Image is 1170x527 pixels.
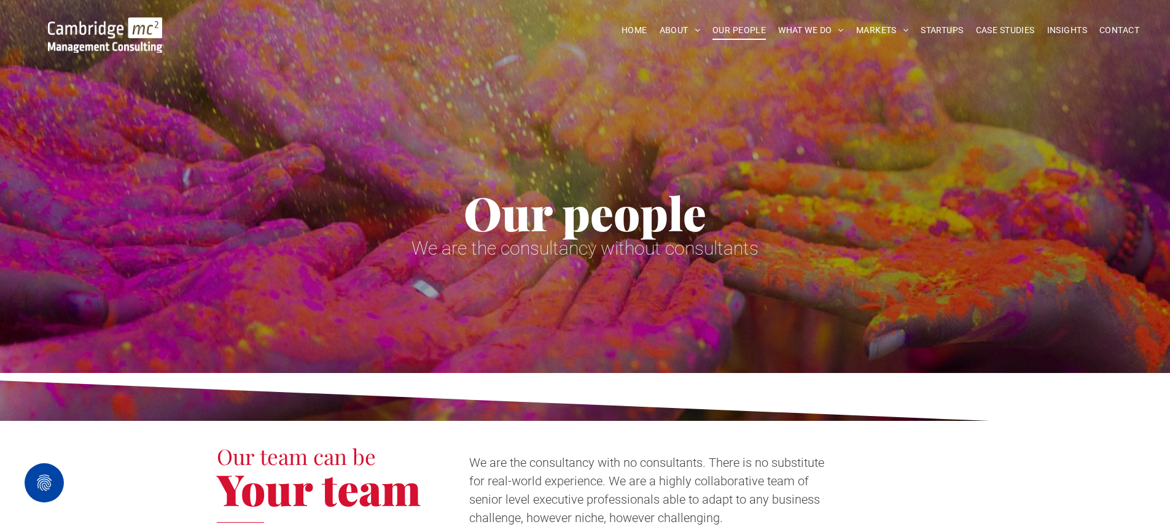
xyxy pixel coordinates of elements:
a: STARTUPS [915,21,969,40]
span: We are the consultancy without consultants [411,237,759,259]
a: ABOUT [653,21,707,40]
span: Your team [217,460,421,517]
a: WHAT WE DO [772,21,850,40]
span: Our team can be [217,442,376,471]
a: HOME [615,21,653,40]
a: OUR PEOPLE [706,21,772,40]
a: INSIGHTS [1041,21,1093,40]
span: Our people [464,182,706,243]
img: Go to Homepage [48,17,162,53]
a: MARKETS [850,21,915,40]
a: CONTACT [1093,21,1145,40]
a: CASE STUDIES [970,21,1041,40]
span: We are the consultancy with no consultants. There is no substitute for real-world experience. We ... [469,455,824,525]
